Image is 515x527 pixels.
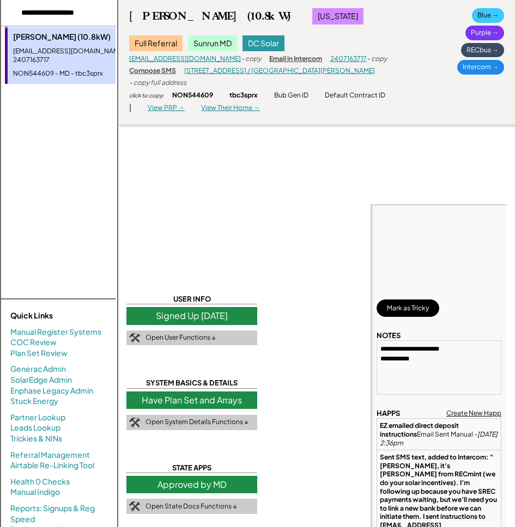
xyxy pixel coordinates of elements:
[148,103,185,113] div: View PRP →
[241,54,261,64] div: - copy
[129,35,183,52] div: Full Referral
[201,103,260,113] div: View Their Home →
[129,501,140,511] img: tool-icon.png
[10,433,62,444] a: Trickies & NINs
[274,91,308,100] div: Bub Gen ID
[126,463,257,473] div: STATE APPS
[126,476,257,493] div: Approved by MD
[172,91,213,100] div: NON544609
[129,78,186,88] div: - copy full address
[461,43,504,58] div: RECbus →
[13,32,147,42] div: [PERSON_NAME] (10.8kW)
[446,409,501,418] div: Create New Happ
[13,69,147,78] div: NON544609 - MD - tbc3sprx
[325,91,385,100] div: Default Contract ID
[10,327,101,338] a: Manual Register Systems
[377,299,439,317] button: Mark as Tricky
[188,35,237,52] div: Sunrun MD
[472,8,504,23] div: Blue →
[10,310,119,321] div: Quick Links
[10,396,58,407] a: Stuck Energy
[10,412,65,423] a: Partner Lookup
[380,421,498,447] div: Email Sent Manual -
[129,333,140,343] img: tool-icon.png
[129,66,176,76] div: Compose SMS
[380,421,460,438] strong: EZ emailed direct deposit instructions
[10,337,57,348] a: COC Review
[126,378,257,388] div: SYSTEM BASICS & DETAILS
[146,502,237,511] div: Open State Docs Functions ↓
[229,91,258,100] div: tbc3sprx
[13,47,147,65] div: [EMAIL_ADDRESS][DOMAIN_NAME] - 2407163717
[126,391,257,409] div: Have Plan Set and Arrays
[330,54,367,63] a: 2407163717
[129,54,241,63] a: [EMAIL_ADDRESS][DOMAIN_NAME]
[126,307,257,324] div: Signed Up [DATE]
[10,375,72,385] a: SolarEdge Admin
[457,60,504,75] div: Intercom →
[10,348,68,359] a: Plan Set Review
[380,430,499,447] em: [DATE] 2:36pm
[129,102,131,113] div: |
[377,408,400,418] div: HAPPS
[126,294,257,304] div: USER INFO
[10,503,105,524] a: Reports: Signups & Reg Speed
[10,476,70,487] a: Health 0 Checks
[269,54,322,64] div: Email in Intercom
[146,418,249,427] div: Open System Details Functions ↓
[146,333,216,342] div: Open User Functions ↓
[129,91,164,99] div: click to copy:
[377,330,401,340] div: NOTES
[10,460,94,471] a: Airtable Re-Linking Tool
[129,418,140,427] img: tool-icon.png
[184,66,375,75] a: [STREET_ADDRESS] / [GEOGRAPHIC_DATA][PERSON_NAME]
[312,8,363,24] div: [US_STATE]
[10,364,66,375] a: Generac Admin
[243,35,284,52] div: DC Solar
[10,487,60,498] a: Manual Indigo
[465,26,504,40] div: Purple →
[367,54,387,64] div: - copy
[10,422,60,433] a: Leads Lookup
[10,385,93,396] a: Enphase Legacy Admin
[129,9,290,23] div: [PERSON_NAME] (10.8kW)
[10,450,90,461] a: Referral Management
